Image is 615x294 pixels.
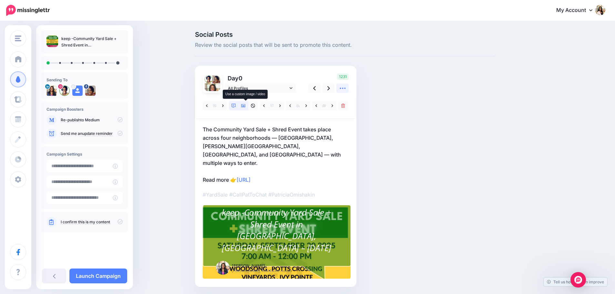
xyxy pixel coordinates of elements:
div: Open Intercom Messenger [570,272,586,288]
h4: Campaign Boosters [46,107,123,112]
p: The Community Yard Sale + Shred Event takes place across four neighborhoods — [GEOGRAPHIC_DATA], ... [203,125,349,184]
span: Social Posts [195,31,495,38]
span: Review the social posts that will be sent to promote this content. [195,41,495,49]
img: 272913382_521481449398082_6923697320015128503_n-bsa114668.jpg [212,76,220,83]
span: [PERSON_NAME], Real Estate Advisor [232,268,292,273]
p: Day [225,74,297,83]
a: I confirm this is my content [61,219,110,225]
a: Re-publish [61,117,80,123]
span: All Profiles [228,85,288,92]
a: update reminder [82,131,113,136]
h4: Campaign Settings [46,152,123,157]
img: 1736603915721-54347.png [46,86,57,96]
img: 16a24257d4aec583ec4cc62913dfec47_thumb.jpg [46,35,58,47]
div: keep -Community Yard Sale + Shred Event in [GEOGRAPHIC_DATA], [GEOGRAPHIC_DATA] – [DATE] [216,207,337,254]
p: keep -Community Yard Sale + Shred Event in [GEOGRAPHIC_DATA], [GEOGRAPHIC_DATA] – [DATE] [61,35,123,48]
h4: Sending To [46,77,123,82]
img: Missinglettr [6,5,50,16]
img: 158779270_295571485318272_2406237059344444823_n-bsa106676.jpg [59,86,70,96]
span: [PERSON_NAME] [232,263,265,269]
a: My Account [550,3,605,18]
a: [URL] [237,177,251,183]
p: #YardSale #CallPatToChat #PatriciaOmishakin [203,190,349,199]
img: user_default_image.png [72,86,83,96]
span: 0 [239,75,242,82]
span: 1231 [337,74,349,80]
img: menu.png [15,35,21,41]
img: 272913382_521481449398082_6923697320015128503_n-bsa114668.jpg [85,86,96,96]
img: 1736603915721-54347.png [205,83,220,99]
p: Send me an [61,131,123,137]
a: Tell us how we can improve [544,278,607,286]
p: to Medium [61,117,123,123]
a: All Profiles [225,84,296,93]
img: 158779270_295571485318272_2406237059344444823_n-bsa106676.jpg [205,76,212,83]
